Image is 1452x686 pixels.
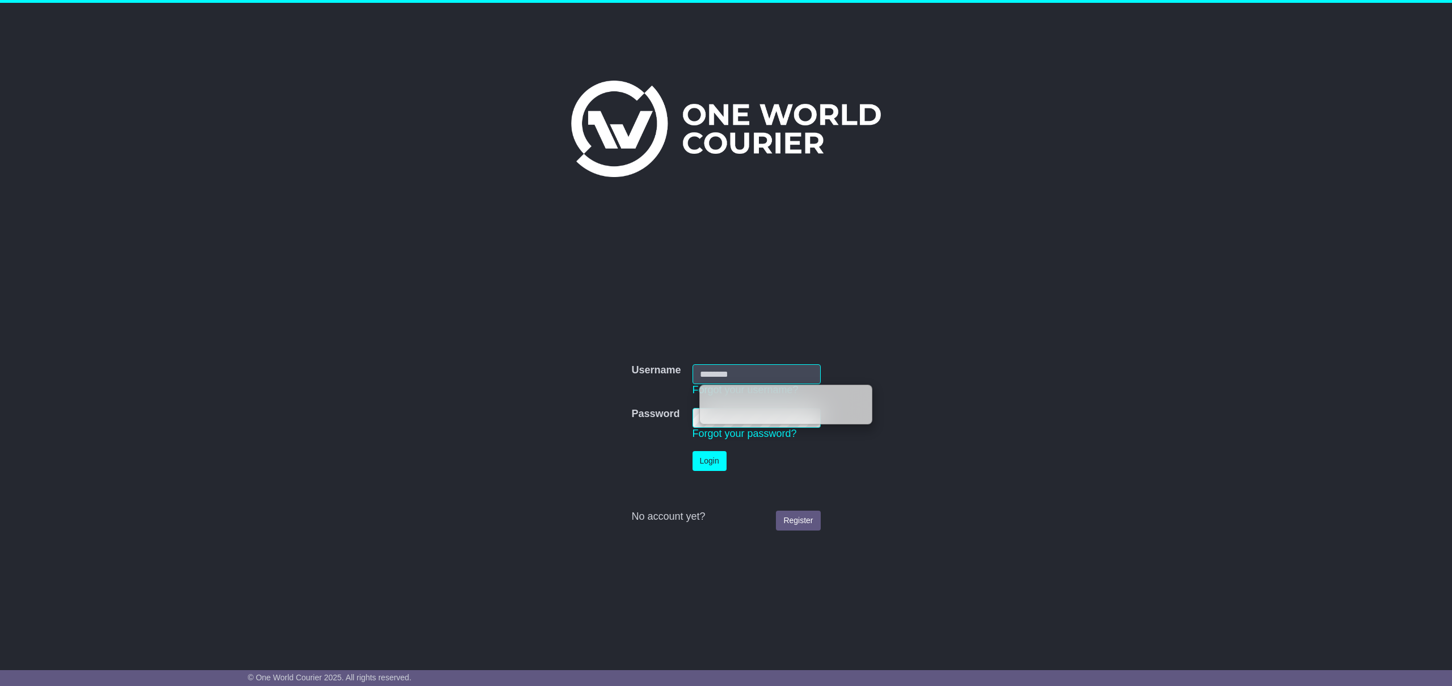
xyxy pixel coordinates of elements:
div: No account yet? [631,511,820,523]
label: Username [631,364,681,377]
span: © One World Courier 2025. All rights reserved. [248,673,412,682]
label: Password [631,408,679,420]
a: Forgot your username? [693,384,799,395]
img: One World [571,81,881,177]
a: Forgot your password? [693,428,797,439]
button: Login [693,451,727,471]
a: Register [776,511,820,531]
